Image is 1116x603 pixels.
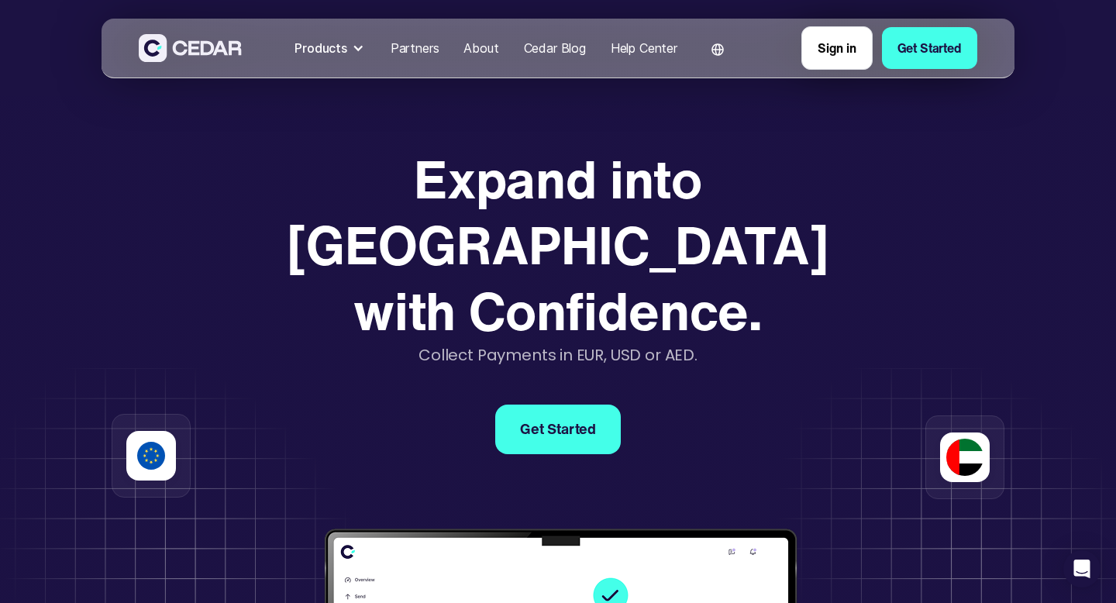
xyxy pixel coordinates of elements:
a: Get Started [882,27,977,69]
div: Sign in [818,39,856,57]
strong: Expand into [GEOGRAPHIC_DATA] with Confidence. [287,140,828,349]
div: Partners [391,39,439,57]
a: Sign in [801,26,873,70]
a: Partners [384,31,446,65]
a: Cedar Blog [518,31,592,65]
img: world icon [711,43,724,56]
a: Help Center [604,31,684,65]
img: cedar logo [139,34,242,62]
div: Collect Payments in EUR, USD or AED. [418,343,697,367]
div: Help Center [611,39,677,57]
a: Get Started [495,405,621,454]
div: Products [294,39,347,57]
div: Open Intercom Messenger [1063,550,1100,587]
a: About [457,31,505,65]
div: Products [288,33,372,64]
div: Cedar Blog [524,39,586,57]
div: About [463,39,498,57]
